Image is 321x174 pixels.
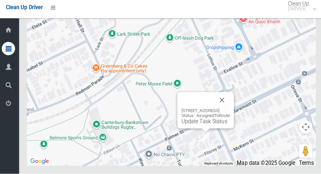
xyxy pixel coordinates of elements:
[207,18,220,34] div: 32 Loftus Street, CAMPSIE NSW 2194<br>Status : Collected<br><a href="/driver/booking/476842/compl...
[297,122,310,135] button: Map camera controls
[282,4,313,14] span: Clean Up
[181,109,229,126] div: [STREET_ADDRESS] Status : AssignedToRoute
[286,9,306,14] small: DRIVER
[181,119,226,126] a: Update Task Status
[208,21,221,37] div: 34 Loftus Street, CAMPSIE NSW 2194<br>Status : Collected<br><a href="/driver/booking/476832/compl...
[203,162,232,166] button: Keyboard shortcuts
[30,158,52,166] a: Click to see this area on Google Maps
[297,145,310,158] button: Drag Pegman onto the map to open Street View
[236,161,293,167] span: Map data ©2025 Google
[30,158,52,166] img: Google
[296,75,309,91] div: 36 Claremont Street, CAMPSIE NSW 2194<br>Status : AssignedToRoute<br><a href="/driver/booking/473...
[198,130,211,147] div: 5 Fitzroy Street, CAMPSIE NSW 2194<br>Status : AssignedToRoute<br><a href="/driver/booking/482219...
[8,7,45,13] span: Clean Up Driver
[213,94,229,109] button: Close
[297,161,311,167] a: Terms (opens in new tab)
[305,148,318,164] div: 24 Beaumont Street, CAMPSIE NSW 2194<br>Status : AssignedToRoute<br><a href="/driver/booking/4829...
[8,6,45,15] a: Clean Up Driver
